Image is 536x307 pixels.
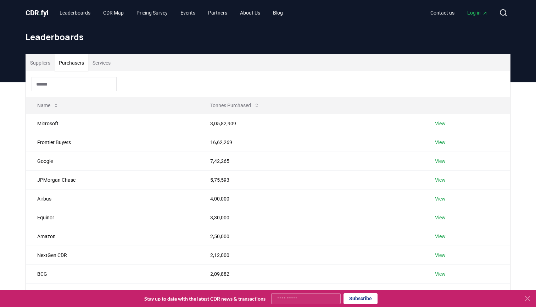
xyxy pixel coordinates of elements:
h1: Leaderboards [26,31,510,43]
a: CDR.fyi [26,8,48,18]
a: View [435,195,446,202]
button: Services [88,54,115,71]
a: Events [175,6,201,19]
a: CDR Map [97,6,129,19]
nav: Main [425,6,493,19]
nav: Main [54,6,289,19]
td: Amazon [26,227,199,246]
a: View [435,233,446,240]
a: Contact us [425,6,460,19]
td: 2,12,000 [199,246,424,264]
td: 3,05,82,909 [199,114,424,133]
a: View [435,158,446,165]
td: SkiesFifty [26,283,199,302]
td: Google [26,152,199,170]
td: JPMorgan Chase [26,170,199,189]
td: NextGen CDR [26,246,199,264]
td: 7,42,265 [199,152,424,170]
td: 16,62,269 [199,133,424,152]
a: View [435,289,446,296]
td: 2,09,882 [199,264,424,283]
td: BCG [26,264,199,283]
td: 2,50,000 [199,227,424,246]
td: Equinor [26,208,199,227]
span: . [39,9,41,17]
a: Blog [267,6,289,19]
button: Purchasers [55,54,88,71]
a: About Us [234,6,266,19]
td: 2,00,000 [199,283,424,302]
a: Pricing Survey [131,6,173,19]
a: Partners [202,6,233,19]
button: Tonnes Purchased [205,98,265,113]
td: 5,75,593 [199,170,424,189]
button: Name [32,98,65,113]
span: Log in [467,9,488,16]
td: Microsoft [26,114,199,133]
button: Suppliers [26,54,55,71]
a: View [435,214,446,221]
a: Log in [462,6,493,19]
a: View [435,252,446,259]
a: View [435,139,446,146]
a: View [435,176,446,183]
td: 4,00,000 [199,189,424,208]
span: CDR fyi [26,9,48,17]
a: View [435,270,446,278]
td: Frontier Buyers [26,133,199,152]
td: Airbus [26,189,199,208]
td: 3,30,000 [199,208,424,227]
a: View [435,120,446,127]
a: Leaderboards [54,6,96,19]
